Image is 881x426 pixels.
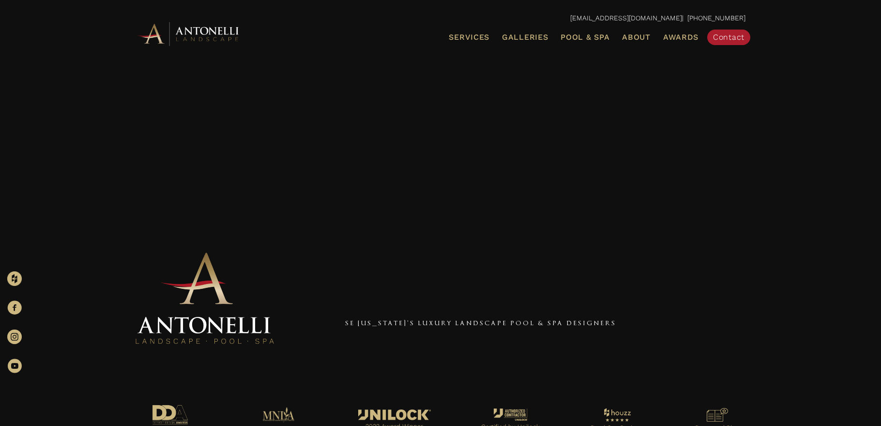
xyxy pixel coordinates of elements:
p: | [PHONE_NUMBER] [136,12,745,25]
span: Pool & Spa [561,32,609,42]
a: About [618,31,654,44]
a: Services [445,31,493,44]
a: Galleries [498,31,552,44]
img: Antonelli Horizontal Logo [136,20,242,47]
span: Galleries [502,32,548,42]
a: [EMAIL_ADDRESS][DOMAIN_NAME] [570,14,682,22]
a: Awards [659,31,702,44]
span: Services [449,33,489,41]
img: Houzz [7,271,22,286]
a: SE [US_STATE]'s Luxury Landscape Pool & Spa Designers [345,319,616,327]
span: About [622,33,651,41]
span: Contact [713,32,744,42]
a: Pool & Spa [557,31,613,44]
a: Contact [707,30,750,45]
img: Antonelli Stacked Logo [132,249,277,349]
span: Awards [663,32,699,42]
